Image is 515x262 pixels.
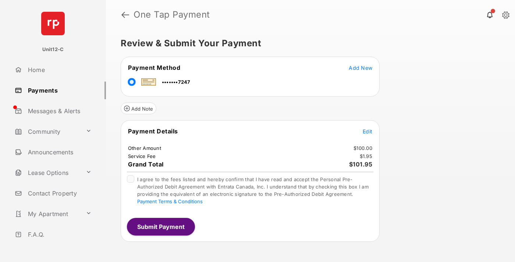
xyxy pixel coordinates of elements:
[121,39,494,48] h5: Review & Submit Your Payment
[127,218,195,236] button: Submit Payment
[121,103,156,114] button: Add Note
[353,145,373,151] td: $100.00
[12,102,106,120] a: Messages & Alerts
[128,145,161,151] td: Other Amount
[12,205,83,223] a: My Apartment
[12,82,106,99] a: Payments
[162,79,191,85] span: •••••••7247
[137,198,203,204] button: I agree to the fees listed and hereby confirm that I have read and accept the Personal Pre-Author...
[363,128,372,135] button: Edit
[12,143,106,161] a: Announcements
[12,226,106,243] a: F.A.Q.
[12,61,106,79] a: Home
[128,128,178,135] span: Payment Details
[349,64,372,71] button: Add New
[42,46,64,53] p: Unit12-C
[12,184,106,202] a: Contact Property
[12,164,83,182] a: Lease Options
[128,153,156,159] td: Service Fee
[12,123,83,140] a: Community
[128,161,164,168] span: Grand Total
[349,65,372,71] span: Add New
[134,10,210,19] strong: One Tap Payment
[359,153,373,159] td: $1.95
[41,12,65,35] img: svg+xml;base64,PHN2ZyB4bWxucz0iaHR0cDovL3d3dy53My5vcmcvMjAwMC9zdmciIHdpZHRoPSI2NCIgaGVpZ2h0PSI2NC...
[349,161,373,168] span: $101.95
[128,64,180,71] span: Payment Method
[137,176,369,204] span: I agree to the fees listed and hereby confirm that I have read and accept the Personal Pre-Author...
